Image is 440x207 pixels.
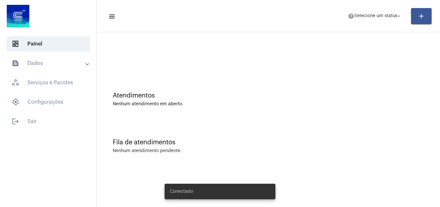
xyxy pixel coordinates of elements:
span: Conectado [170,188,193,195]
mat-icon: add [417,12,425,20]
div: Nenhum atendimento em aberto. [113,102,424,107]
button: Selecione um status [344,10,406,23]
mat-expansion-panel-header: sidenav iconDados [4,56,96,71]
img: d4669ae0-8c07-2337-4f67-34b0df7f5ae4.jpeg [5,3,31,29]
span: sidenav icon [12,98,19,106]
span: sidenav icon [12,79,19,87]
span: Sair [6,114,90,129]
mat-icon: arrow_drop_down [396,13,402,19]
span: Configurações [6,94,90,110]
span: Serviços e Pacotes [6,75,90,90]
span: Painel [6,36,90,52]
mat-icon: sidenav icon [108,13,115,20]
mat-panel-title: Dados [12,59,86,67]
span: sidenav icon [12,40,19,48]
div: Fila de atendimentos [113,139,424,146]
div: Nenhum atendimento pendente. [113,149,182,153]
mat-icon: help [348,13,354,19]
span: Selecione um status [354,14,397,18]
mat-icon: sidenav icon [12,59,19,67]
mat-icon: sidenav icon [12,118,19,125]
div: Atendimentos [113,92,424,99]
